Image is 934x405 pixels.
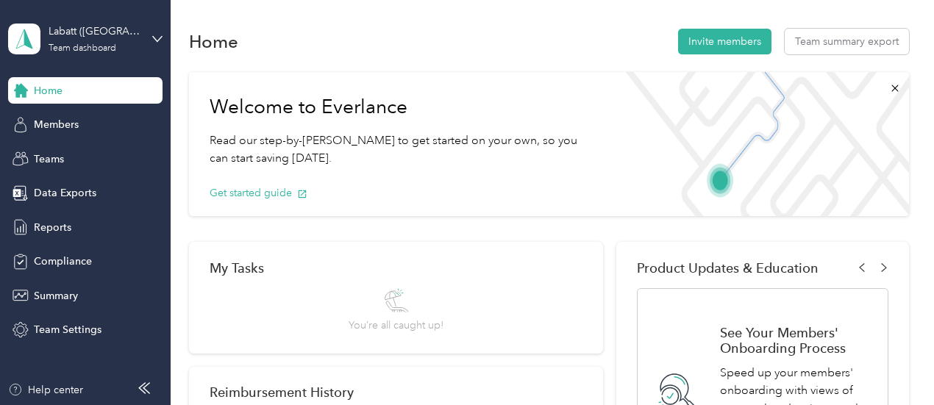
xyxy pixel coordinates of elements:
h2: Reimbursement History [210,384,354,400]
button: Invite members [678,29,771,54]
iframe: Everlance-gr Chat Button Frame [852,323,934,405]
span: Teams [34,151,64,167]
button: Team summary export [785,29,909,54]
p: Read our step-by-[PERSON_NAME] to get started on your own, so you can start saving [DATE]. [210,132,593,168]
img: Welcome to everlance [614,72,908,216]
span: Home [34,83,63,98]
h1: Home [189,34,238,49]
h1: See Your Members' Onboarding Process [720,325,872,356]
span: Summary [34,288,78,304]
span: Data Exports [34,185,96,201]
div: My Tasks [210,260,583,276]
h1: Welcome to Everlance [210,96,593,119]
div: Labatt ([GEOGRAPHIC_DATA]) [49,24,140,39]
div: Team dashboard [49,44,116,53]
span: Team Settings [34,322,101,337]
span: Members [34,117,79,132]
span: Compliance [34,254,92,269]
span: Product Updates & Education [637,260,819,276]
span: Reports [34,220,71,235]
button: Help center [8,382,83,398]
span: You’re all caught up! [349,318,443,333]
button: Get started guide [210,185,307,201]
